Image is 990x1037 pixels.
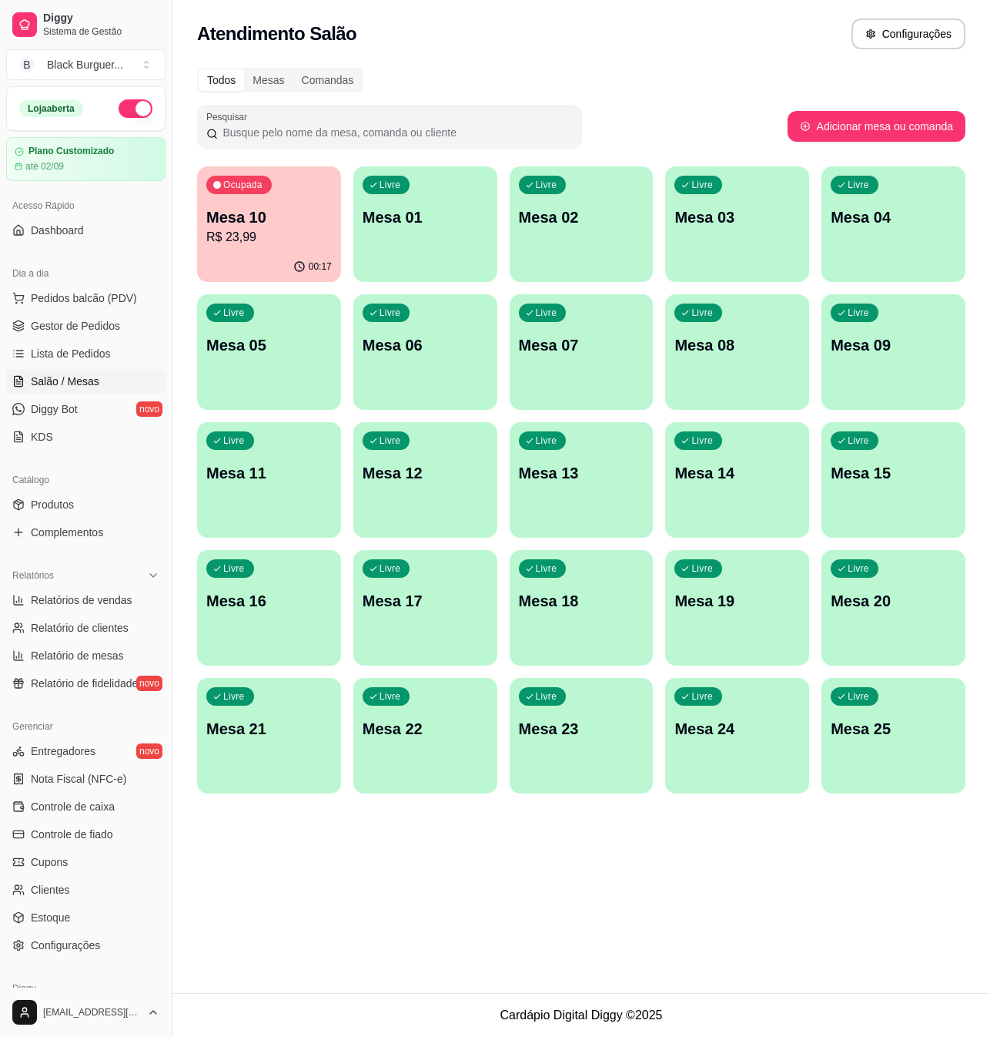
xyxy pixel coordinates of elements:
[293,69,363,91] div: Comandas
[6,905,166,930] a: Estoque
[6,588,166,612] a: Relatórios de vendas
[31,374,99,389] span: Salão / Mesas
[380,179,401,191] p: Livre
[31,910,70,925] span: Estoque
[363,590,488,612] p: Mesa 17
[206,206,332,228] p: Mesa 10
[206,228,332,247] p: R$ 23,99
[19,57,35,72] span: B
[223,562,245,575] p: Livre
[380,307,401,319] p: Livre
[510,550,654,666] button: LivreMesa 18
[6,314,166,338] a: Gestor de Pedidos
[43,12,159,25] span: Diggy
[31,525,103,540] span: Complementos
[519,334,644,356] p: Mesa 07
[831,590,956,612] p: Mesa 20
[831,206,956,228] p: Mesa 04
[6,616,166,640] a: Relatório de clientes
[218,125,573,140] input: Pesquisar
[536,690,557,703] p: Livre
[691,562,713,575] p: Livre
[12,569,54,582] span: Relatórios
[31,771,126,787] span: Nota Fiscal (NFC-e)
[665,422,809,538] button: LivreMesa 14
[31,620,129,636] span: Relatório de clientes
[31,429,53,445] span: KDS
[353,422,497,538] button: LivreMesa 12
[691,179,713,191] p: Livre
[380,690,401,703] p: Livre
[197,166,341,282] button: OcupadaMesa 10R$ 23,9900:17
[788,111,965,142] button: Adicionar mesa ou comanda
[536,307,557,319] p: Livre
[536,562,557,575] p: Livre
[536,435,557,447] p: Livre
[31,676,138,691] span: Relatório de fidelidade
[363,206,488,228] p: Mesa 01
[31,223,84,238] span: Dashboard
[6,739,166,763] a: Entregadoresnovo
[31,854,68,870] span: Cupons
[47,57,123,72] div: Black Burguer ...
[6,261,166,286] div: Dia a dia
[244,69,293,91] div: Mesas
[206,718,332,740] p: Mesa 21
[510,294,654,410] button: LivreMesa 07
[31,799,115,814] span: Controle de caixa
[197,550,341,666] button: LivreMesa 16
[43,25,159,38] span: Sistema de Gestão
[6,341,166,366] a: Lista de Pedidos
[821,166,965,282] button: LivreMesa 04
[6,767,166,791] a: Nota Fiscal (NFC-e)
[6,976,166,1001] div: Diggy
[223,435,245,447] p: Livre
[353,550,497,666] button: LivreMesa 17
[821,422,965,538] button: LivreMesa 15
[851,18,965,49] button: Configurações
[6,643,166,668] a: Relatório de mesas
[206,110,253,123] label: Pesquisar
[353,678,497,794] button: LivreMesa 22
[519,718,644,740] p: Mesa 23
[6,286,166,310] button: Pedidos balcão (PDV)
[6,671,166,696] a: Relatório de fidelidadenovo
[6,218,166,243] a: Dashboard
[363,462,488,484] p: Mesa 12
[665,550,809,666] button: LivreMesa 19
[31,827,113,842] span: Controle de fiado
[674,206,800,228] p: Mesa 03
[848,690,869,703] p: Livre
[831,718,956,740] p: Mesa 25
[31,346,111,361] span: Lista de Pedidos
[821,550,965,666] button: LivreMesa 20
[674,462,800,484] p: Mesa 14
[691,307,713,319] p: Livre
[831,334,956,356] p: Mesa 09
[43,1006,141,1019] span: [EMAIL_ADDRESS][DOMAIN_NAME]
[223,307,245,319] p: Livre
[6,850,166,874] a: Cupons
[31,290,137,306] span: Pedidos balcão (PDV)
[536,179,557,191] p: Livre
[674,334,800,356] p: Mesa 08
[6,933,166,958] a: Configurações
[172,993,990,1037] footer: Cardápio Digital Diggy © 2025
[353,166,497,282] button: LivreMesa 01
[510,166,654,282] button: LivreMesa 02
[206,334,332,356] p: Mesa 05
[31,497,74,512] span: Produtos
[848,435,869,447] p: Livre
[6,137,166,181] a: Plano Customizadoaté 02/09
[19,100,83,117] div: Loja aberta
[31,318,120,334] span: Gestor de Pedidos
[363,718,488,740] p: Mesa 22
[519,462,644,484] p: Mesa 13
[6,369,166,394] a: Salão / Mesas
[6,822,166,847] a: Controle de fiado
[31,882,70,898] span: Clientes
[6,794,166,819] a: Controle de caixa
[197,678,341,794] button: LivreMesa 21
[691,690,713,703] p: Livre
[28,146,114,157] article: Plano Customizado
